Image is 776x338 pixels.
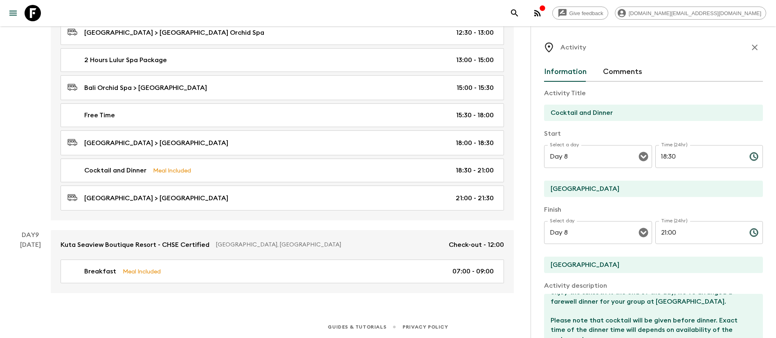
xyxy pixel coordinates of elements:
p: Activity [560,43,586,52]
p: [GEOGRAPHIC_DATA], [GEOGRAPHIC_DATA] [216,241,442,249]
span: [DOMAIN_NAME][EMAIL_ADDRESS][DOMAIN_NAME] [624,10,766,16]
p: 13:00 - 15:00 [456,55,494,65]
p: 2 Hours Lulur Spa Package [84,55,167,65]
span: Give feedback [565,10,608,16]
a: Bali Orchid Spa > [GEOGRAPHIC_DATA]15:00 - 15:30 [61,75,504,100]
p: 18:30 - 21:00 [456,166,494,175]
p: 21:00 - 21:30 [456,193,494,203]
label: Select day [550,217,575,224]
label: Time (24hr) [661,217,688,224]
a: Cocktail and DinnerMeal Included18:30 - 21:00 [61,159,504,182]
label: Time (24hr) [661,141,688,148]
a: Give feedback [552,7,608,20]
input: hh:mm [655,145,743,168]
a: [GEOGRAPHIC_DATA] > [GEOGRAPHIC_DATA]21:00 - 21:30 [61,186,504,210]
p: Breakfast [84,266,116,276]
p: 07:00 - 09:00 [452,266,494,276]
a: Privacy Policy [403,322,448,331]
button: Choose time, selected time is 6:30 PM [746,148,762,165]
a: Free Time15:30 - 18:00 [61,103,504,127]
input: Start Location [544,181,756,197]
a: [GEOGRAPHIC_DATA] > [GEOGRAPHIC_DATA] Orchid Spa12:30 - 13:00 [61,20,504,45]
p: 15:30 - 18:00 [456,110,494,120]
p: 18:00 - 18:30 [456,138,494,148]
button: search adventures [506,5,523,21]
label: Select a day [550,141,579,148]
input: hh:mm [655,221,743,244]
p: Cocktail and Dinner [84,166,146,175]
a: BreakfastMeal Included07:00 - 09:00 [61,260,504,283]
p: Meal Included [123,267,161,276]
p: [GEOGRAPHIC_DATA] > [GEOGRAPHIC_DATA] Orchid Spa [84,28,264,38]
input: End Location (leave blank if same as Start) [544,257,756,273]
p: Bali Orchid Spa > [GEOGRAPHIC_DATA] [84,83,207,93]
input: E.g Hozuagawa boat tour [544,105,756,121]
button: menu [5,5,21,21]
p: [GEOGRAPHIC_DATA] > [GEOGRAPHIC_DATA] [84,138,228,148]
div: [DOMAIN_NAME][EMAIL_ADDRESS][DOMAIN_NAME] [615,7,766,20]
button: Choose time, selected time is 9:00 PM [746,224,762,241]
a: Kuta Seaview Boutique Resort - CHSE Certified[GEOGRAPHIC_DATA], [GEOGRAPHIC_DATA]Check-out - 12:00 [51,230,514,260]
div: [DATE] [20,240,41,293]
p: Start [544,129,763,139]
button: Information [544,62,587,82]
a: 2 Hours Lulur Spa Package13:00 - 15:00 [61,48,504,72]
a: [GEOGRAPHIC_DATA] > [GEOGRAPHIC_DATA]18:00 - 18:30 [61,130,504,155]
p: Day 9 [10,230,51,240]
p: Finish [544,205,763,215]
p: Free Time [84,110,115,120]
p: Activity Title [544,88,763,98]
p: Meal Included [153,166,191,175]
p: [GEOGRAPHIC_DATA] > [GEOGRAPHIC_DATA] [84,193,228,203]
p: Kuta Seaview Boutique Resort - CHSE Certified [61,240,209,250]
button: Open [638,227,649,238]
p: 15:00 - 15:30 [457,83,494,93]
p: Activity description [544,281,763,291]
button: Open [638,151,649,162]
p: Check-out - 12:00 [449,240,504,250]
button: Comments [603,62,642,82]
p: 12:30 - 13:00 [456,28,494,38]
a: Guides & Tutorials [328,322,386,331]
